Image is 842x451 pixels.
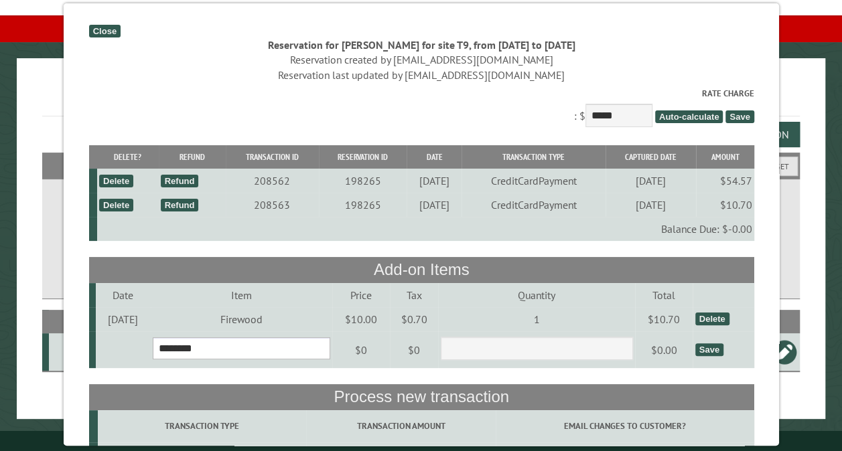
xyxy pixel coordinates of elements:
[226,193,318,217] td: 208563
[498,420,752,432] label: Email changes to customer?
[695,343,723,356] div: Save
[332,283,390,307] td: Price
[308,420,494,432] label: Transaction Amount
[88,257,754,282] th: Add-on Items
[160,175,198,187] div: Refund
[390,331,438,369] td: $0
[390,283,438,307] td: Tax
[318,145,407,169] th: Reservation ID
[654,110,723,123] span: Auto-calculate
[88,25,120,37] div: Close
[95,307,150,331] td: [DATE]
[88,52,754,67] div: Reservation created by [EMAIL_ADDRESS][DOMAIN_NAME]
[226,145,318,169] th: Transaction ID
[462,145,605,169] th: Transaction Type
[407,145,462,169] th: Date
[88,87,754,100] label: Rate Charge
[725,110,754,123] span: Save
[318,193,407,217] td: 198265
[49,310,94,333] th: Site
[332,307,390,331] td: $10.00
[634,307,693,331] td: $10.70
[605,145,695,169] th: Captured Date
[695,312,729,325] div: Delete
[98,199,133,211] div: Delete
[150,283,332,307] td: Item
[438,307,634,331] td: 1
[88,37,754,52] div: Reservation for [PERSON_NAME] for site T9, from [DATE] to [DATE]
[42,80,800,116] h1: Reservations
[226,169,318,193] td: 208562
[390,307,438,331] td: $0.70
[695,169,754,193] td: $54.57
[332,331,390,369] td: $0
[407,169,462,193] td: [DATE]
[605,193,695,217] td: [DATE]
[99,420,303,432] label: Transaction Type
[88,68,754,82] div: Reservation last updated by [EMAIL_ADDRESS][DOMAIN_NAME]
[95,283,150,307] td: Date
[88,87,754,130] div: : $
[98,175,133,187] div: Delete
[96,217,754,241] td: Balance Due: $-0.00
[407,193,462,217] td: [DATE]
[695,193,754,217] td: $10.70
[462,169,605,193] td: CreditCardPayment
[438,283,634,307] td: Quantity
[634,331,693,369] td: $0.00
[42,153,800,178] h2: Filters
[634,283,693,307] td: Total
[605,169,695,193] td: [DATE]
[462,193,605,217] td: CreditCardPayment
[695,145,754,169] th: Amount
[54,345,92,359] div: T9
[158,145,226,169] th: Refund
[160,199,198,211] div: Refund
[318,169,407,193] td: 198265
[88,384,754,410] th: Process new transaction
[96,145,158,169] th: Delete?
[150,307,332,331] td: Firewood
